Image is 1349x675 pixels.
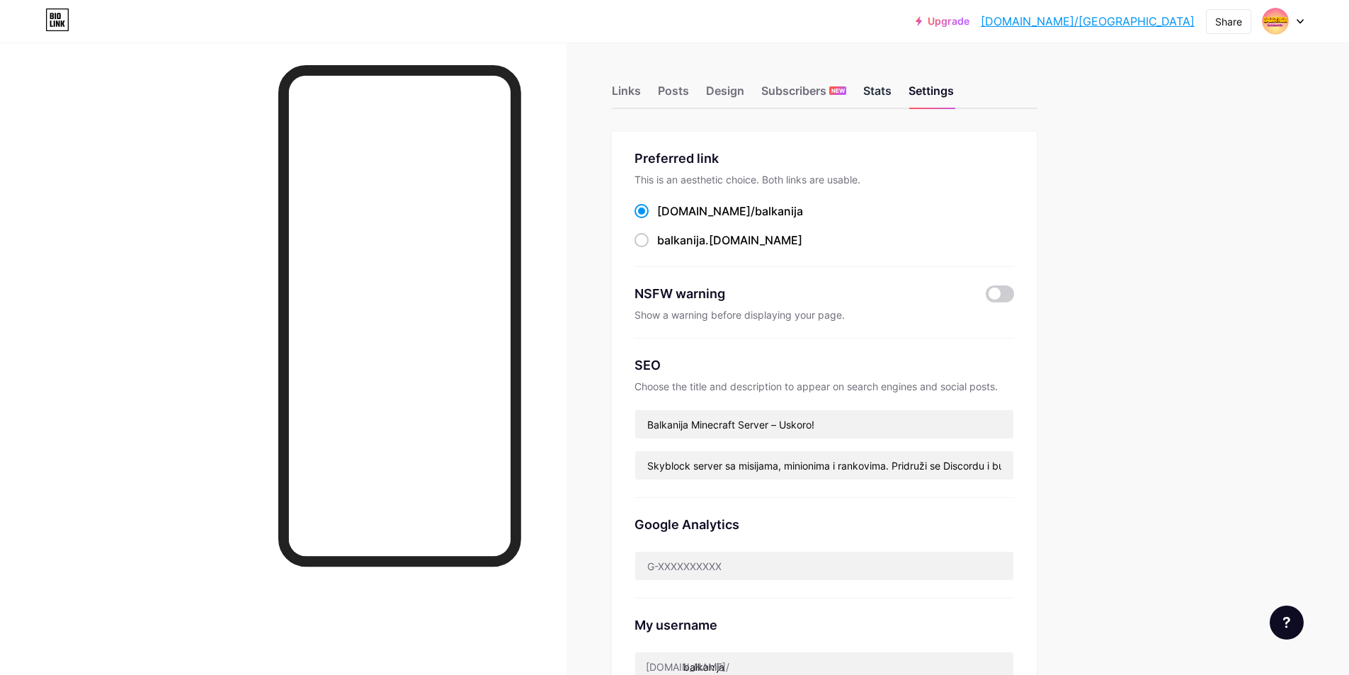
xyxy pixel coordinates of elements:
div: Choose the title and description to appear on search engines and social posts. [634,380,1014,392]
a: [DOMAIN_NAME]/[GEOGRAPHIC_DATA] [981,13,1195,30]
div: This is an aesthetic choice. Both links are usable. [634,174,1014,186]
span: balkanija [657,233,705,247]
div: Settings [909,82,954,108]
img: balkanija [1262,8,1289,35]
div: Design [706,82,744,108]
div: Preferred link [634,149,1014,168]
input: Title [635,410,1013,438]
div: Posts [658,82,689,108]
div: Share [1215,14,1242,29]
div: [DOMAIN_NAME]/ [657,203,803,220]
div: .[DOMAIN_NAME] [657,232,802,249]
input: G-XXXXXXXXXX [635,552,1013,580]
div: Google Analytics [634,515,1014,534]
div: [DOMAIN_NAME]/ [646,659,729,674]
span: balkanija [755,204,803,218]
a: Upgrade [916,16,969,27]
div: Subscribers [761,82,846,108]
input: Description (max 160 chars) [635,451,1013,480]
div: Stats [863,82,892,108]
div: SEO [634,356,1014,375]
div: NSFW warning [634,284,965,303]
div: My username [634,616,1014,635]
span: NEW [831,86,845,95]
div: Show a warning before displaying your page. [634,309,1014,321]
div: Links [612,82,641,108]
